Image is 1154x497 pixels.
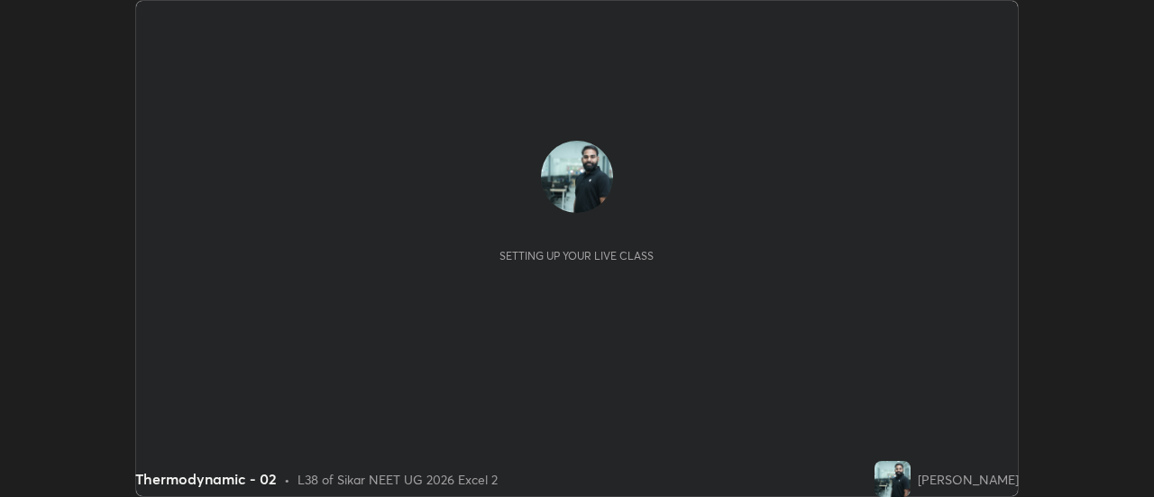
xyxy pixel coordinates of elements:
[499,249,654,262] div: Setting up your live class
[875,461,911,497] img: 458855d34a904919bf64d220e753158f.jpg
[298,470,498,489] div: L38 of Sikar NEET UG 2026 Excel 2
[135,468,277,490] div: Thermodynamic - 02
[918,470,1019,489] div: [PERSON_NAME]
[284,470,290,489] div: •
[541,141,613,213] img: 458855d34a904919bf64d220e753158f.jpg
